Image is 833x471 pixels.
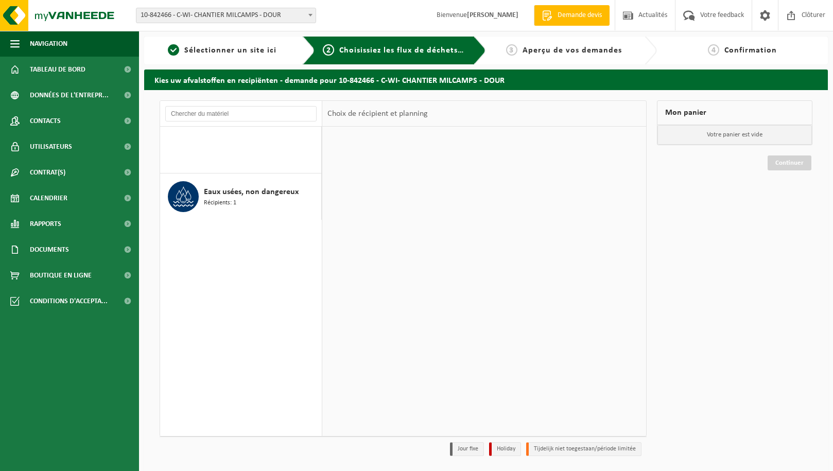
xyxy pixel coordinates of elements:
strong: [PERSON_NAME] [467,11,518,19]
span: 1 [168,44,179,56]
span: Boutique en ligne [30,263,92,288]
div: Choix de récipient et planning [322,101,433,127]
span: Boue grasse, contenant des produits d'origine animale, catégorie 3 (agriculture, distribution, in... [204,139,319,151]
a: Continuer [768,155,811,170]
span: Demande devis [555,10,604,21]
span: 10-842466 - C-WI- CHANTIER MILCAMPS - DOUR [136,8,316,23]
p: Votre panier est vide [657,125,812,145]
span: Contacts [30,108,61,134]
span: Récipients: 1 [204,151,236,161]
button: Eaux usées, non dangereux Récipients: 1 [160,173,322,220]
span: Contrat(s) [30,160,65,185]
input: Chercher du matériel [165,106,317,121]
span: Utilisateurs [30,134,72,160]
h2: Kies uw afvalstoffen en recipiënten - demande pour 10-842466 - C-WI- CHANTIER MILCAMPS - DOUR [144,69,828,90]
span: Conditions d'accepta... [30,288,108,314]
iframe: chat widget [5,448,172,471]
span: Choisissiez les flux de déchets et récipients [339,46,511,55]
span: Confirmation [724,46,777,55]
span: 3 [506,44,517,56]
div: Mon panier [657,100,812,125]
span: Navigation [30,31,67,57]
span: Aperçu de vos demandes [523,46,622,55]
a: 1Sélectionner un site ici [149,44,294,57]
span: Récipients: 1 [204,198,236,208]
span: 4 [708,44,719,56]
span: Tableau de bord [30,57,85,82]
span: Eaux usées, non dangereux [204,186,299,198]
a: Demande devis [534,5,610,26]
span: Données de l'entrepr... [30,82,109,108]
button: Boue grasse, contenant des produits d'origine animale, catégorie 3 (agriculture, distribution, in... [160,127,322,173]
span: Sélectionner un site ici [184,46,276,55]
span: 2 [323,44,334,56]
li: Holiday [489,442,521,456]
span: Calendrier [30,185,67,211]
li: Tijdelijk niet toegestaan/période limitée [526,442,641,456]
span: Documents [30,237,69,263]
span: Rapports [30,211,61,237]
li: Jour fixe [450,442,484,456]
